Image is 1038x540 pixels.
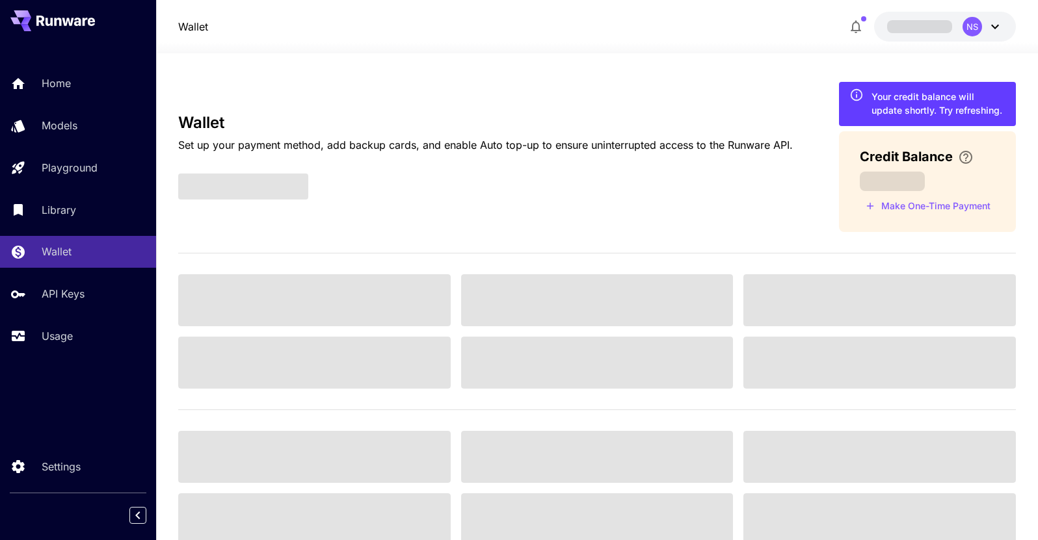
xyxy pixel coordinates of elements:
[42,202,76,218] p: Library
[42,118,77,133] p: Models
[178,114,793,132] h3: Wallet
[42,244,72,259] p: Wallet
[42,75,71,91] p: Home
[42,160,98,175] p: Playground
[129,507,146,524] button: Collapse sidebar
[963,17,982,36] div: NS
[42,328,73,344] p: Usage
[178,19,208,34] nav: breadcrumb
[860,196,996,216] button: Make a one-time, non-recurring payment
[874,12,1016,42] button: NS
[872,90,1005,117] div: Your credit balance will update shortly. Try refreshing.
[139,504,156,527] div: Collapse sidebar
[860,147,953,166] span: Credit Balance
[42,459,81,474] p: Settings
[178,137,793,153] p: Set up your payment method, add backup cards, and enable Auto top-up to ensure uninterrupted acce...
[178,19,208,34] a: Wallet
[42,286,85,302] p: API Keys
[953,149,979,165] button: Enter your card details and choose an Auto top-up amount to avoid service interruptions. We'll au...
